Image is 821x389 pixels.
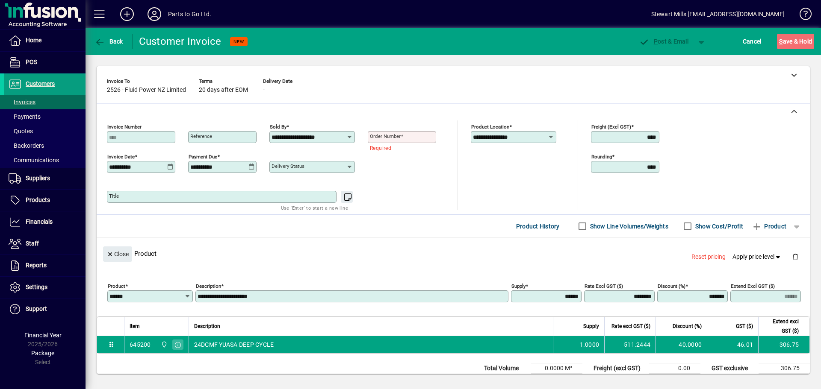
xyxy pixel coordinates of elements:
mat-error: Required [370,143,429,152]
a: Backorders [4,138,86,153]
td: Total Weight [480,374,531,384]
button: Save & Hold [777,34,814,49]
button: Close [103,246,132,262]
td: Total Volume [480,363,531,374]
a: Settings [4,277,86,298]
span: 24DCMF YUASA DEEP CYCLE [194,340,274,349]
label: Show Cost/Profit [694,222,743,231]
button: Reset pricing [688,249,729,265]
mat-label: Invoice date [107,154,135,160]
span: Description [194,322,220,331]
mat-label: Freight (excl GST) [591,124,631,130]
td: 46.01 [759,374,810,384]
span: Reset pricing [691,252,726,261]
span: Back [95,38,123,45]
div: 645200 [130,340,151,349]
a: Financials [4,211,86,233]
div: Stewart Mills [EMAIL_ADDRESS][DOMAIN_NAME] [651,7,785,21]
span: DAE - Bulk Store [159,340,168,349]
a: Staff [4,233,86,254]
button: Delete [785,246,806,267]
td: GST [707,374,759,384]
a: Suppliers [4,168,86,189]
button: Profile [141,6,168,22]
span: Discount (%) [673,322,702,331]
a: Reports [4,255,86,276]
mat-label: Description [196,283,221,289]
button: Post & Email [635,34,693,49]
span: Product [752,219,786,233]
span: 1.0000 [580,340,600,349]
span: Communications [9,157,59,164]
a: Invoices [4,95,86,109]
button: Apply price level [729,249,786,265]
a: Home [4,30,86,51]
a: Communications [4,153,86,167]
label: Show Line Volumes/Weights [588,222,668,231]
span: Backorders [9,142,44,149]
span: POS [26,58,37,65]
span: Item [130,322,140,331]
td: Freight (excl GST) [589,363,649,374]
span: Close [106,247,129,261]
button: Product [747,219,791,234]
td: GST exclusive [707,363,759,374]
mat-label: Product [108,283,125,289]
mat-label: Reference [190,133,212,139]
app-page-header-button: Delete [785,253,806,260]
span: GST ($) [736,322,753,331]
span: 2526 - Fluid Power NZ Limited [107,87,186,94]
span: Quotes [9,128,33,135]
div: Parts to Go Ltd. [168,7,212,21]
mat-label: Discount (%) [658,283,685,289]
span: Home [26,37,41,44]
mat-label: Delivery status [272,163,304,169]
span: Apply price level [732,252,782,261]
a: Knowledge Base [793,2,810,29]
a: Payments [4,109,86,124]
mat-label: Sold by [270,124,286,130]
a: POS [4,52,86,73]
span: Financial Year [24,332,62,339]
span: Reports [26,262,47,269]
mat-hint: Use 'Enter' to start a new line [281,203,348,213]
span: ost & Email [639,38,688,45]
span: Package [31,350,54,357]
span: Rate excl GST ($) [611,322,650,331]
span: Supply [583,322,599,331]
span: 20 days after EOM [199,87,248,94]
span: Invoices [9,99,35,105]
button: Add [113,6,141,22]
td: Rounding [589,374,649,384]
mat-label: Title [109,193,119,199]
div: 511.2444 [610,340,650,349]
span: Settings [26,284,47,290]
span: P [654,38,658,45]
span: Support [26,305,47,312]
td: 46.01 [707,336,758,353]
div: Product [97,238,810,269]
span: Staff [26,240,39,247]
mat-label: Product location [471,124,509,130]
td: 306.75 [758,336,809,353]
mat-label: Payment due [189,154,217,160]
span: - [263,87,265,94]
span: Financials [26,218,53,225]
app-page-header-button: Close [101,250,134,257]
td: 306.75 [759,363,810,374]
a: Products [4,190,86,211]
a: Quotes [4,124,86,138]
span: Customers [26,80,55,87]
div: Customer Invoice [139,35,221,48]
span: S [779,38,783,45]
span: NEW [233,39,244,44]
button: Back [92,34,125,49]
td: 0.00 [649,363,700,374]
span: Extend excl GST ($) [764,317,799,336]
span: Cancel [743,35,762,48]
mat-label: Order number [370,133,401,139]
a: Support [4,298,86,320]
button: Product History [513,219,563,234]
mat-label: Extend excl GST ($) [731,283,775,289]
td: 0.0000 M³ [531,363,582,374]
